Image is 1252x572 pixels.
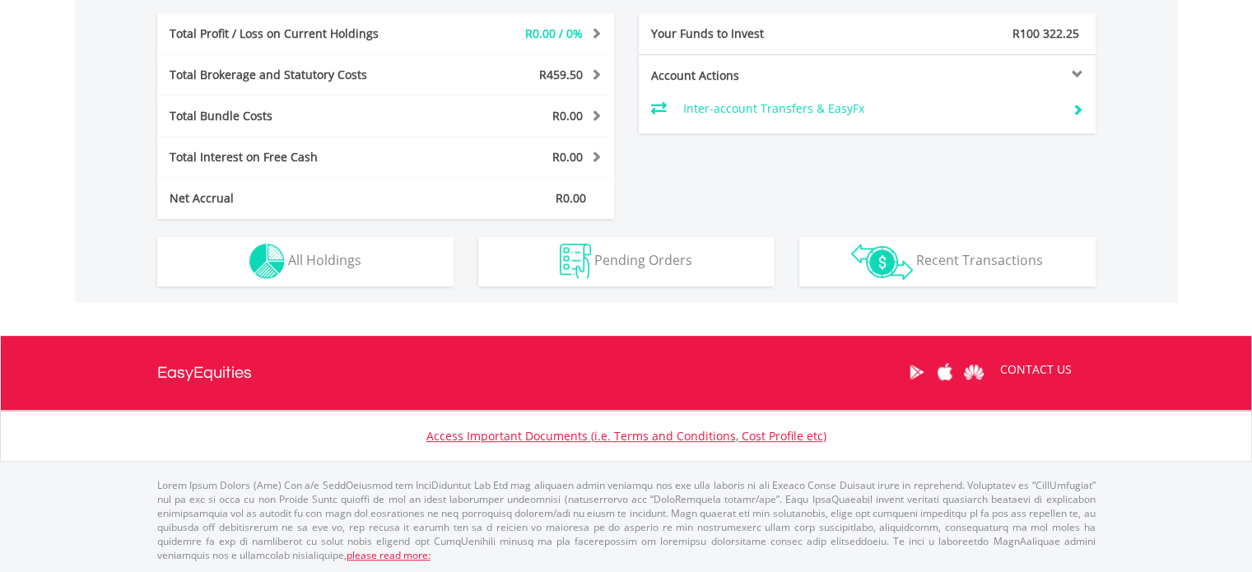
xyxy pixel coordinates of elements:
a: EasyEquities [157,336,252,410]
a: CONTACT US [989,346,1083,393]
button: Pending Orders [478,237,775,286]
div: Net Accrual [157,190,424,207]
td: Inter-account Transfers & EasyFx [683,96,1059,121]
span: R100 322.25 [1012,26,1079,41]
span: All Holdings [288,251,361,269]
div: Total Brokerage and Statutory Costs [157,67,424,83]
div: Your Funds to Invest [639,26,868,42]
span: Recent Transactions [916,251,1043,269]
div: Total Bundle Costs [157,108,424,124]
img: pending_instructions-wht.png [560,244,591,279]
span: R0.00 / 0% [525,26,583,41]
img: holdings-wht.png [249,244,285,279]
span: R459.50 [539,67,583,82]
a: Apple [931,346,960,398]
span: Pending Orders [594,251,692,269]
p: Lorem Ipsum Dolors (Ame) Con a/e SeddOeiusmod tem InciDiduntut Lab Etd mag aliquaen admin veniamq... [157,478,1096,563]
a: Huawei [960,346,989,398]
a: Access Important Documents (i.e. Terms and Conditions, Cost Profile etc) [426,428,826,444]
span: R0.00 [552,108,583,123]
div: Total Interest on Free Cash [157,149,424,165]
a: Google Play [902,346,931,398]
a: please read more: [347,548,431,562]
div: Account Actions [639,67,868,84]
button: Recent Transactions [799,237,1096,286]
img: transactions-zar-wht.png [851,244,913,280]
button: All Holdings [157,237,454,286]
div: Total Profit / Loss on Current Holdings [157,26,424,42]
span: R0.00 [552,149,583,165]
span: R0.00 [556,190,586,206]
